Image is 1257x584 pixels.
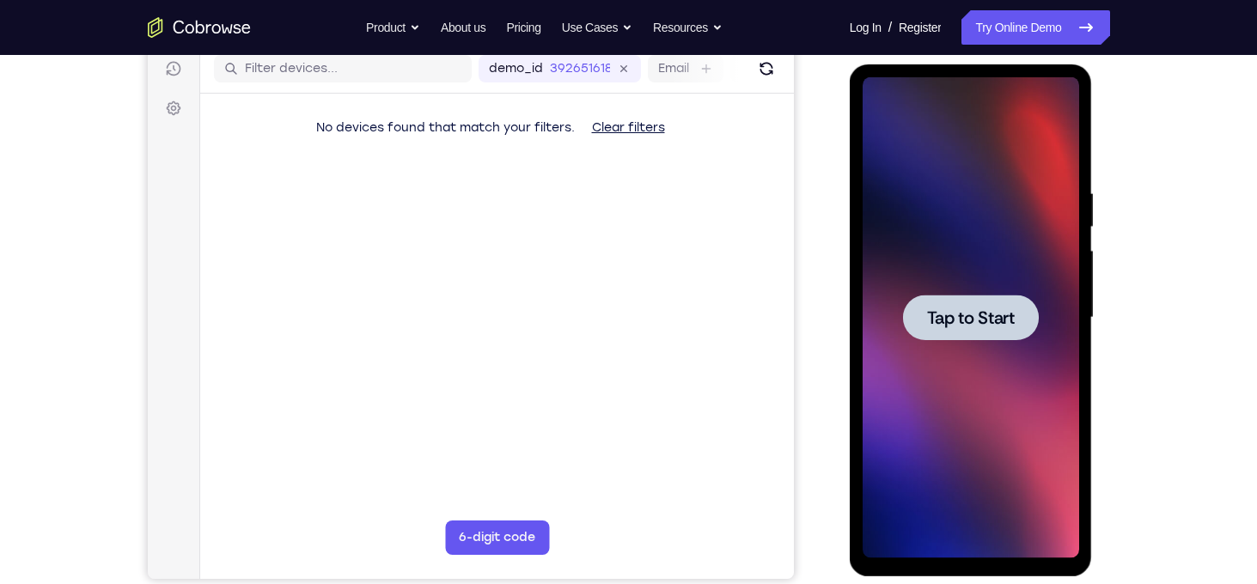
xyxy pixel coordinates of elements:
a: Pricing [506,10,540,45]
span: Tap to Start [77,245,165,262]
span: / [888,17,892,38]
label: Email [510,57,541,74]
button: Refresh [605,52,632,79]
button: Tap to Start [53,230,189,276]
button: Product [366,10,420,45]
button: 6-digit code [297,517,401,551]
a: About us [441,10,485,45]
label: demo_id [341,57,395,74]
iframe: Agent [148,3,794,579]
a: Log In [850,10,882,45]
a: Try Online Demo [961,10,1109,45]
button: Resources [653,10,723,45]
span: No devices found that match your filters. [168,117,427,131]
button: Use Cases [562,10,632,45]
a: Register [899,10,941,45]
button: Clear filters [430,107,531,142]
a: Go to the home page [148,17,251,38]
